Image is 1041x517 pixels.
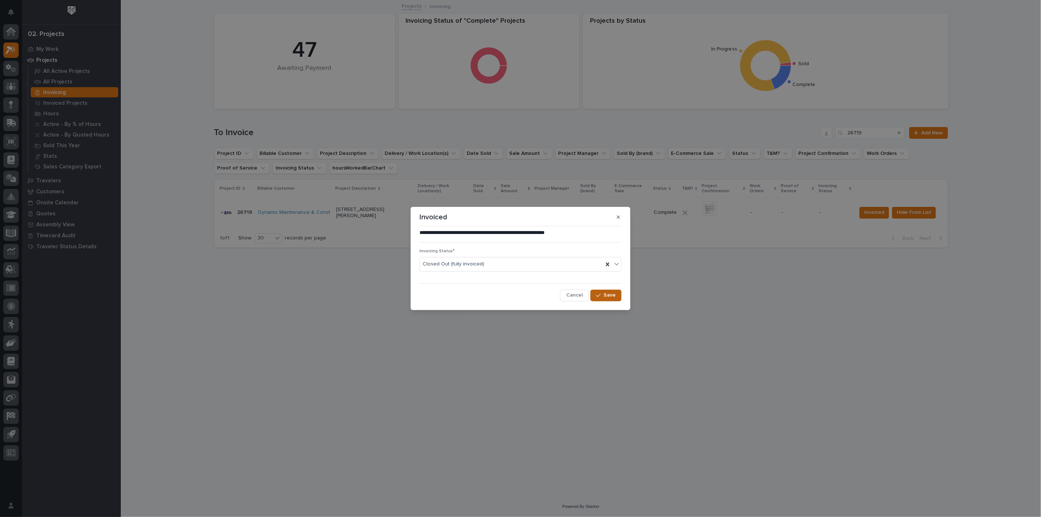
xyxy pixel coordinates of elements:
span: Cancel [566,292,583,298]
button: Save [590,290,622,301]
span: Save [604,292,616,298]
button: Cancel [560,290,589,301]
p: Invoiced [419,213,447,222]
span: Invoicing Status [419,249,455,253]
span: Closed Out (fully invoiced) [423,260,484,268]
